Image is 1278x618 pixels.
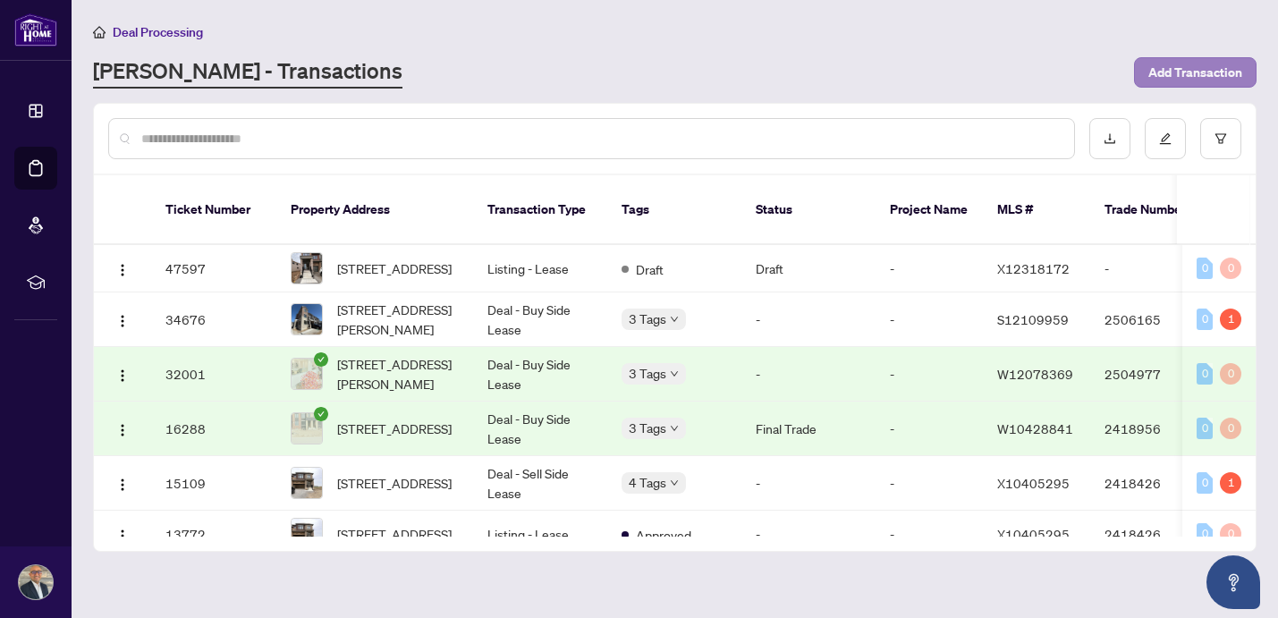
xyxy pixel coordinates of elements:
span: Approved [636,525,691,545]
img: thumbnail-img [292,468,322,498]
td: - [876,511,983,558]
th: Transaction Type [473,175,607,245]
span: down [670,424,679,433]
span: down [670,478,679,487]
button: download [1089,118,1130,159]
div: 0 [1220,523,1241,545]
td: 34676 [151,292,276,347]
td: Deal - Buy Side Lease [473,347,607,402]
td: 2418426 [1090,456,1215,511]
span: down [670,369,679,378]
td: - [876,456,983,511]
img: Logo [115,529,130,543]
button: Logo [108,414,137,443]
div: 0 [1197,472,1213,494]
td: - [741,511,876,558]
img: Logo [115,478,130,492]
td: - [876,402,983,456]
button: Logo [108,520,137,548]
span: 3 Tags [629,309,666,329]
img: Logo [115,263,130,277]
th: Status [741,175,876,245]
td: Deal - Buy Side Lease [473,402,607,456]
td: Final Trade [741,402,876,456]
span: check-circle [314,407,328,421]
td: - [741,456,876,511]
span: Draft [636,259,664,279]
td: Draft [741,245,876,292]
div: 0 [1220,418,1241,439]
span: 4 Tags [629,472,666,493]
td: - [1090,245,1215,292]
th: MLS # [983,175,1090,245]
div: 0 [1197,418,1213,439]
img: Logo [115,368,130,383]
div: 1 [1220,309,1241,330]
th: Trade Number [1090,175,1215,245]
span: 3 Tags [629,363,666,384]
img: logo [14,13,57,47]
span: [STREET_ADDRESS] [337,258,452,278]
div: 0 [1197,309,1213,330]
button: Logo [108,254,137,283]
img: thumbnail-img [292,519,322,549]
td: 13772 [151,511,276,558]
span: [STREET_ADDRESS] [337,419,452,438]
img: Logo [115,423,130,437]
td: Deal - Sell Side Lease [473,456,607,511]
button: Add Transaction [1134,57,1257,88]
td: 2418956 [1090,402,1215,456]
button: Logo [108,360,137,388]
span: X10405295 [997,526,1070,542]
td: 32001 [151,347,276,402]
img: Profile Icon [19,565,53,599]
span: filter [1215,132,1227,145]
span: 3 Tags [629,418,666,438]
td: - [741,347,876,402]
img: thumbnail-img [292,359,322,389]
img: thumbnail-img [292,253,322,284]
span: check-circle [314,352,328,367]
button: Logo [108,469,137,497]
span: W12078369 [997,366,1073,382]
div: 0 [1197,363,1213,385]
span: [STREET_ADDRESS] [337,524,452,544]
th: Tags [607,175,741,245]
td: 15109 [151,456,276,511]
span: [STREET_ADDRESS] [337,473,452,493]
td: - [876,292,983,347]
span: home [93,26,106,38]
td: - [741,292,876,347]
img: Logo [115,314,130,328]
th: Property Address [276,175,473,245]
td: 16288 [151,402,276,456]
td: Listing - Lease [473,245,607,292]
span: [STREET_ADDRESS][PERSON_NAME] [337,300,459,339]
a: [PERSON_NAME] - Transactions [93,56,402,89]
td: 2418426 [1090,511,1215,558]
span: X12318172 [997,260,1070,276]
img: thumbnail-img [292,304,322,334]
span: X10405295 [997,475,1070,491]
div: 0 [1197,523,1213,545]
span: Deal Processing [113,24,203,40]
div: 0 [1220,258,1241,279]
button: filter [1200,118,1241,159]
td: - [876,347,983,402]
td: 2506165 [1090,292,1215,347]
td: - [876,245,983,292]
div: 0 [1220,363,1241,385]
span: [STREET_ADDRESS][PERSON_NAME] [337,354,459,394]
span: edit [1159,132,1172,145]
button: Open asap [1206,555,1260,609]
button: Logo [108,305,137,334]
span: Add Transaction [1148,58,1242,87]
div: 1 [1220,472,1241,494]
td: 2504977 [1090,347,1215,402]
span: down [670,315,679,324]
td: Deal - Buy Side Lease [473,292,607,347]
span: download [1104,132,1116,145]
span: W10428841 [997,420,1073,436]
th: Project Name [876,175,983,245]
span: S12109959 [997,311,1069,327]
